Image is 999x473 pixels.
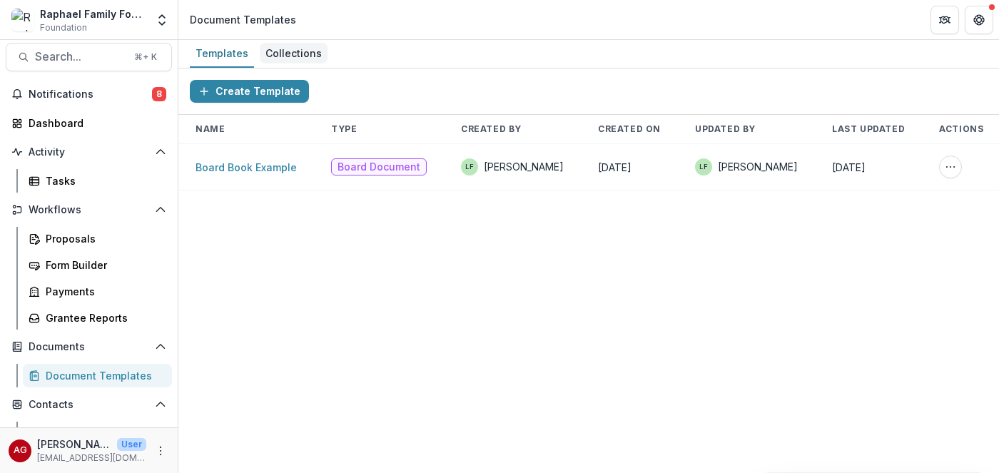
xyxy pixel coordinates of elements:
[190,80,309,103] button: Create Template
[117,438,146,451] p: User
[196,161,297,173] a: Board Book Example
[152,87,166,101] span: 8
[35,50,126,63] span: Search...
[178,115,314,144] th: Name
[6,111,172,135] a: Dashboard
[23,280,172,303] a: Payments
[23,422,172,445] a: Grantees
[444,115,581,144] th: Created By
[190,43,254,63] div: Templates
[23,306,172,330] a: Grantee Reports
[46,426,161,441] div: Grantees
[46,284,161,299] div: Payments
[29,204,149,216] span: Workflows
[465,163,474,171] div: Lucy Fey
[14,446,27,455] div: Anu Gupta
[6,43,172,71] button: Search...
[37,437,111,452] p: [PERSON_NAME]
[338,161,420,173] span: Board Document
[314,115,444,144] th: Type
[37,452,146,464] p: [EMAIL_ADDRESS][DOMAIN_NAME]
[23,364,172,387] a: Document Templates
[190,12,296,27] div: Document Templates
[29,341,149,353] span: Documents
[46,173,161,188] div: Tasks
[46,310,161,325] div: Grantee Reports
[11,9,34,31] img: Raphael Family Foundation
[260,43,328,63] div: Collections
[190,40,254,68] a: Templates
[46,258,161,273] div: Form Builder
[678,115,815,144] th: Updated By
[23,253,172,277] a: Form Builder
[23,227,172,250] a: Proposals
[718,160,798,174] span: [PERSON_NAME]
[40,6,146,21] div: Raphael Family Foundation
[184,9,302,30] nav: breadcrumb
[832,161,866,173] span: [DATE]
[40,21,87,34] span: Foundation
[29,116,161,131] div: Dashboard
[965,6,993,34] button: Get Help
[598,161,632,173] span: [DATE]
[815,115,922,144] th: Last Updated
[29,88,152,101] span: Notifications
[6,335,172,358] button: Open Documents
[939,156,962,178] button: More Action
[152,442,169,459] button: More
[131,49,160,65] div: ⌘ + K
[23,169,172,193] a: Tasks
[6,141,172,163] button: Open Activity
[152,6,172,34] button: Open entity switcher
[581,115,678,144] th: Created On
[29,399,149,411] span: Contacts
[6,393,172,416] button: Open Contacts
[260,40,328,68] a: Collections
[930,6,959,34] button: Partners
[6,83,172,106] button: Notifications8
[484,160,564,174] span: [PERSON_NAME]
[699,163,708,171] div: Lucy Fey
[6,198,172,221] button: Open Workflows
[29,146,149,158] span: Activity
[46,368,161,383] div: Document Templates
[46,231,161,246] div: Proposals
